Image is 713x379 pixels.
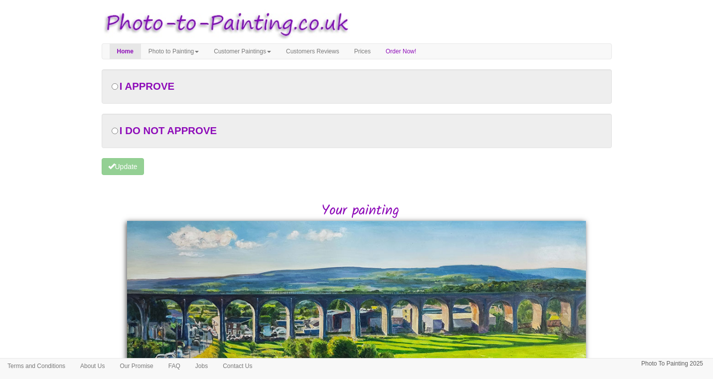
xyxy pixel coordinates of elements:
[206,44,279,59] a: Customer Paintings
[110,44,141,59] a: Home
[161,359,188,374] a: FAQ
[120,81,174,92] span: I APPROVE
[215,359,260,374] a: Contact Us
[641,359,703,369] p: Photo To Painting 2025
[378,44,424,59] a: Order Now!
[347,44,378,59] a: Prices
[73,359,112,374] a: About Us
[97,5,352,43] img: Photo to Painting
[188,359,215,374] a: Jobs
[141,44,206,59] a: Photo to Painting
[112,359,160,374] a: Our Promise
[120,125,217,136] span: I DO NOT APPROVE
[279,44,347,59] a: Customers Reviews
[109,203,612,219] h2: Your painting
